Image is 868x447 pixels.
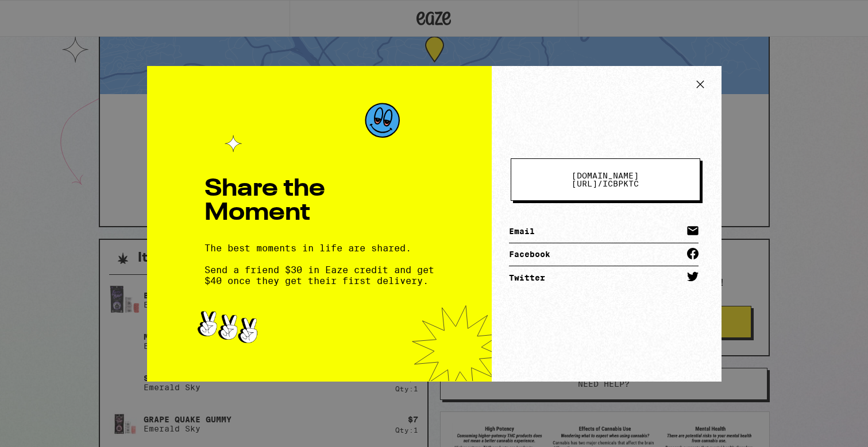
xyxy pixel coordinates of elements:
[511,158,700,201] button: [DOMAIN_NAME][URL]/icbpktc
[509,243,699,266] a: Facebook
[557,172,654,188] span: icbpktc
[205,177,434,226] h1: Share the Moment
[509,220,699,243] a: Email
[509,266,699,289] a: Twitter
[205,243,434,286] div: The best moments in life are shared.
[7,8,83,17] span: Hi. Need any help?
[205,265,434,286] span: Send a friend $30 in Eaze credit and get $40 once they get their first delivery.
[572,171,639,188] span: [DOMAIN_NAME][URL] /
